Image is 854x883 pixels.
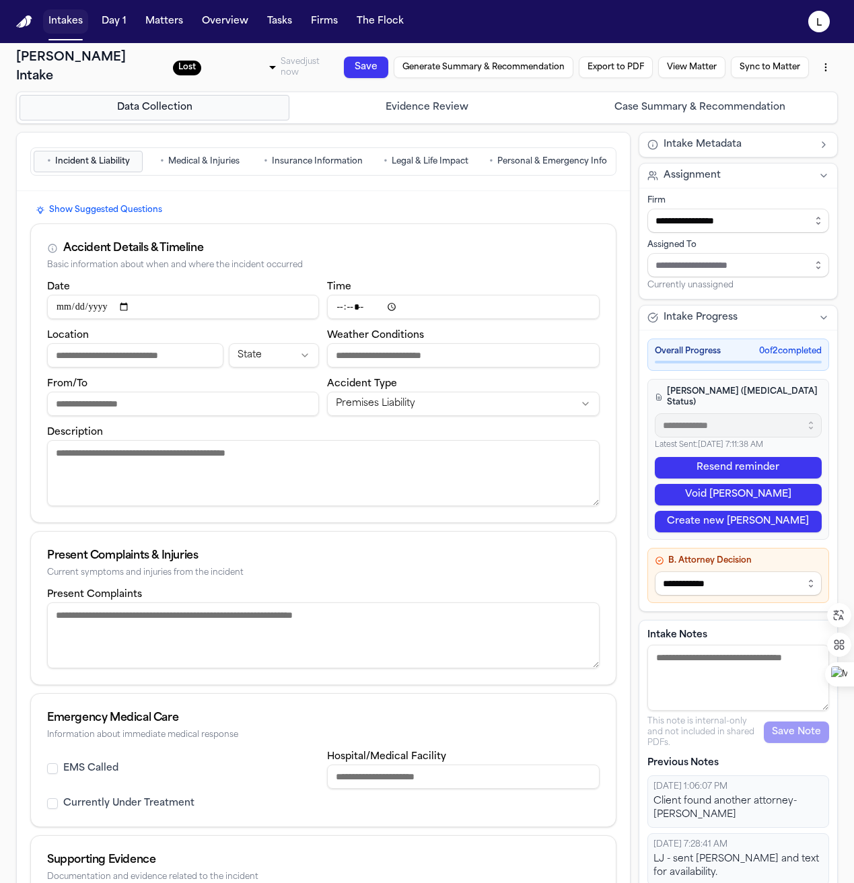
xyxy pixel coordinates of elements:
[327,752,446,762] label: Hospital/Medical Facility
[47,602,600,668] textarea: Present complaints
[168,156,240,167] span: Medical & Injuries
[384,155,388,168] span: •
[327,282,351,292] label: Time
[647,716,764,748] p: This note is internal-only and not included in shared PDFs.
[16,48,165,86] h1: [PERSON_NAME] Intake
[262,9,297,34] button: Tasks
[47,710,600,726] div: Emergency Medical Care
[47,343,223,367] input: Incident location
[664,138,742,151] span: Intake Metadata
[655,555,822,566] h4: B. Attorney Decision
[647,645,829,711] textarea: Intake notes
[655,386,822,408] h4: [PERSON_NAME] ([MEDICAL_DATA] Status)
[344,57,388,78] button: Save
[759,346,822,357] span: 0 of 2 completed
[653,795,823,822] div: Client found another attorney- [PERSON_NAME]
[647,253,829,277] input: Assign to staff member
[327,379,397,389] label: Accident Type
[327,765,599,789] input: Hospital or medical facility
[20,95,289,120] button: Go to Data Collection step
[264,155,268,168] span: •
[292,95,562,120] button: Go to Evidence Review step
[281,58,320,77] span: Saved just now
[483,151,613,172] button: Go to Personal & Emergency Info
[47,872,600,882] div: Documentation and evidence related to the incident
[47,295,319,319] input: Incident date
[579,57,653,78] button: Export to PDF
[664,311,738,324] span: Intake Progress
[47,852,600,868] div: Supporting Evidence
[30,202,168,218] button: Show Suggested Questions
[47,427,103,437] label: Description
[658,57,725,78] button: View Matter
[63,762,118,775] label: EMS Called
[197,9,254,34] button: Overview
[664,169,721,182] span: Assignment
[16,15,32,28] img: Finch Logo
[145,151,254,172] button: Go to Medical & Injuries
[96,9,132,34] button: Day 1
[655,457,822,479] button: Resend reminder
[655,346,721,357] span: Overall Progress
[655,511,822,532] button: Create new [PERSON_NAME]
[20,95,834,120] nav: Intake steps
[653,781,823,792] div: [DATE] 1:06:07 PM
[655,440,822,452] p: Latest Sent: [DATE] 7:11:38 AM
[47,282,70,292] label: Date
[327,343,599,367] input: Weather conditions
[639,306,837,330] button: Intake Progress
[394,57,573,78] button: Generate Summary & Recommendation
[47,260,600,271] div: Basic information about when and where the incident occurred
[229,343,320,367] button: Incident state
[47,330,89,341] label: Location
[351,9,409,34] button: The Flock
[63,240,203,256] div: Accident Details & Timeline
[565,95,834,120] button: Go to Case Summary & Recommendation step
[647,209,829,233] input: Select firm
[47,155,51,168] span: •
[47,568,600,578] div: Current symptoms and injuries from the incident
[497,156,607,167] span: Personal & Emergency Info
[47,440,600,506] textarea: Incident description
[639,133,837,157] button: Intake Metadata
[647,195,829,206] div: Firm
[639,164,837,188] button: Assignment
[47,392,319,416] input: From/To destination
[327,330,424,341] label: Weather Conditions
[647,280,734,291] span: Currently unassigned
[173,58,281,77] div: Update intake status
[371,151,481,172] button: Go to Legal & Life Impact
[160,155,164,168] span: •
[653,853,823,880] div: LJ - sent [PERSON_NAME] and text for availability.
[731,57,809,78] button: Sync to Matter
[272,156,363,167] span: Insurance Information
[43,9,88,34] button: Intakes
[647,629,829,642] label: Intake Notes
[16,15,32,28] a: Home
[306,9,343,34] button: Firms
[173,61,202,75] span: Lost
[47,379,87,389] label: From/To
[258,151,369,172] button: Go to Insurance Information
[47,548,600,564] div: Present Complaints & Injuries
[647,756,829,770] p: Previous Notes
[34,151,143,172] button: Go to Incident & Liability
[55,156,130,167] span: Incident & Liability
[814,55,839,79] button: More actions
[47,590,142,600] label: Present Complaints
[140,9,188,34] button: Matters
[655,484,822,505] button: Void [PERSON_NAME]
[47,730,600,740] div: Information about immediate medical response
[63,797,194,810] label: Currently Under Treatment
[647,240,829,250] div: Assigned To
[327,295,599,319] input: Incident time
[489,155,493,168] span: •
[392,156,468,167] span: Legal & Life Impact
